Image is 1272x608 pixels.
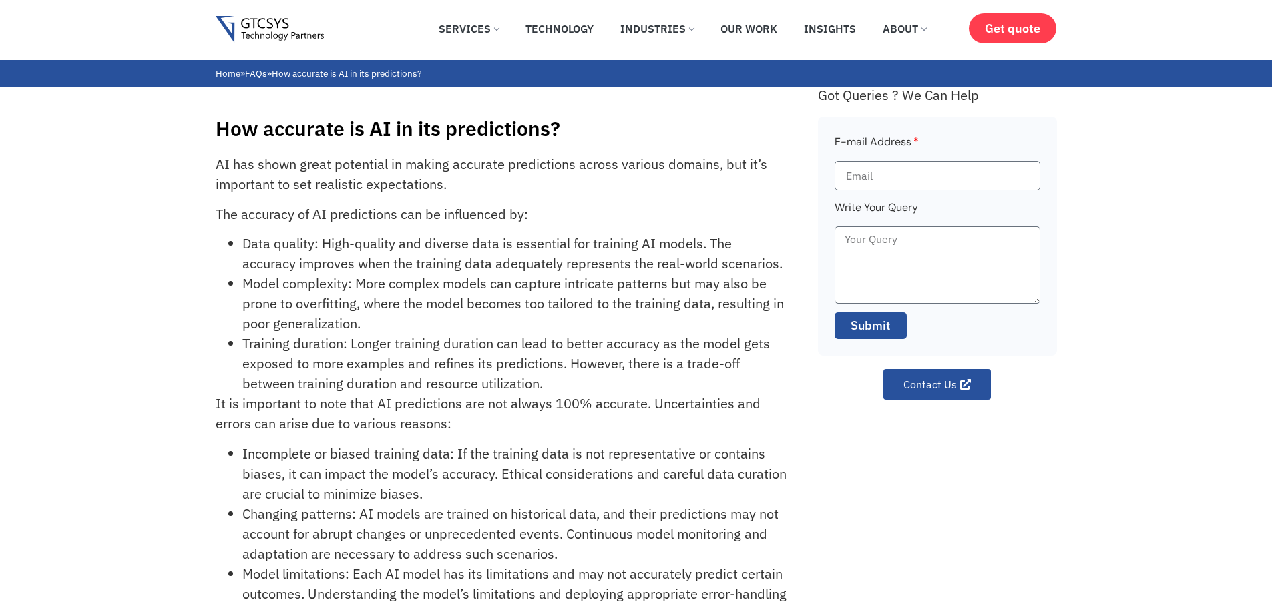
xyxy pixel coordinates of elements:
a: Technology [515,14,604,43]
a: Services [429,14,509,43]
iframe: chat widget [1018,345,1259,548]
a: About [873,14,936,43]
div: Got Queries ? We Can Help [818,87,1057,103]
li: Changing patterns: AI models are trained on historical data, and their predictions may not accoun... [242,504,788,564]
img: Gtcsys logo [216,16,325,43]
a: Contact Us [883,369,991,400]
a: Get quote [969,13,1056,43]
a: Insights [794,14,866,43]
p: It is important to note that AI predictions are not always 100% accurate. Uncertainties and error... [216,394,788,434]
p: AI has shown great potential in making accurate predictions across various domains, but it’s impo... [216,154,788,194]
a: Industries [610,14,704,43]
li: Training duration: Longer training duration can lead to better accuracy as the model gets exposed... [242,334,788,394]
input: Email [835,161,1040,190]
p: The accuracy of AI predictions can be influenced by: [216,204,788,224]
a: FAQs [245,67,267,79]
h1: How accurate is AI in its predictions? [216,117,805,141]
li: Incomplete or biased training data: If the training data is not representative or contains biases... [242,444,788,504]
li: Data quality: High-quality and diverse data is essential for training AI models. The accuracy imp... [242,234,788,274]
span: Submit [851,317,891,334]
li: Model complexity: More complex models can capture intricate patterns but may also be prone to ove... [242,274,788,334]
label: E-mail Address [835,133,919,161]
a: Home [216,67,240,79]
label: Write Your Query [835,199,918,226]
span: Contact Us [903,379,957,390]
span: Get quote [985,21,1040,35]
span: How accurate is AI in its predictions? [272,67,421,79]
span: » » [216,67,421,79]
iframe: chat widget [1216,555,1259,595]
a: Our Work [710,14,787,43]
button: Submit [835,312,907,339]
form: Faq Form [835,133,1040,348]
